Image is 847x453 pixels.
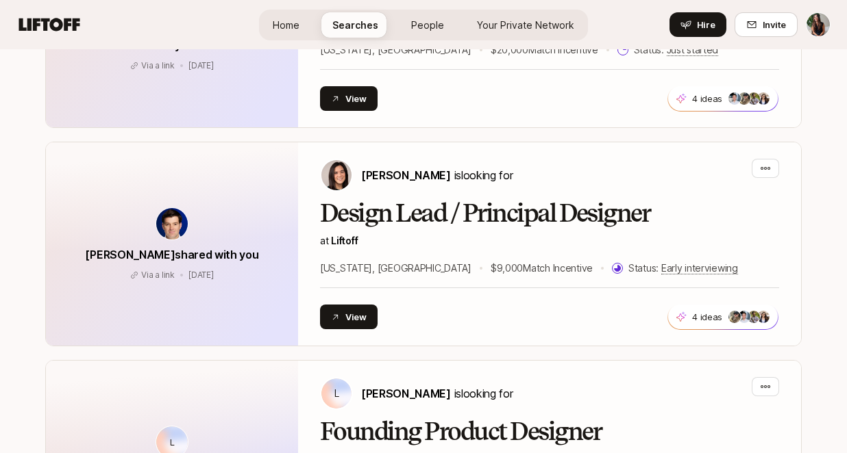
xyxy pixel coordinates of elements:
span: September 9, 2025 5:43pm [188,60,214,70]
span: Early interviewing [661,262,738,274]
p: [US_STATE], [GEOGRAPHIC_DATA] [320,42,471,58]
span: Invite [763,18,786,31]
p: 4 ideas [692,92,722,105]
p: L [334,385,339,402]
img: bae93d0f_93aa_4860_92e6_229114e9f6b1.jpg [748,311,760,323]
img: avatar-url [156,208,188,240]
h2: Founding Product Designer [320,418,779,445]
img: 6ee22bd4_68c9_4752_bfb6_e786e766df02.jpg [728,92,741,105]
span: People [411,18,444,32]
span: Your Private Network [477,18,574,32]
button: Invite [735,12,798,37]
span: [PERSON_NAME] [361,387,451,400]
p: is looking for [361,385,513,402]
span: Home [273,18,299,32]
p: L [170,434,175,450]
p: is looking for [361,166,513,184]
img: bae93d0f_93aa_4860_92e6_229114e9f6b1.jpg [748,92,760,105]
button: Hire [670,12,726,37]
a: Searches [321,12,389,38]
span: Searches [332,18,378,32]
span: September 5, 2025 5:43pm [188,270,214,280]
p: Via a link [141,269,175,281]
img: ec475d8c_0c97_428a_a95e_2e52928abc7c.jpg [728,311,741,323]
span: [PERSON_NAME] shared with you [85,248,258,261]
p: 4 ideas [692,310,722,324]
button: View [320,86,378,111]
p: $20,000 Match Incentive [491,42,598,58]
img: 6ee22bd4_68c9_4752_bfb6_e786e766df02.jpg [738,311,750,323]
img: Eleanor Morgan [321,160,352,190]
button: View [320,305,378,329]
p: at [320,233,779,249]
a: Your Private Network [466,12,585,38]
p: Status: [634,42,718,58]
p: Status: [628,260,738,276]
button: Ciara Cornette [806,12,831,37]
button: 4 ideas [667,86,778,112]
h2: Design Lead / Principal Designer [320,200,779,227]
span: Just started [667,44,719,56]
p: $9,000 Match Incentive [491,260,593,276]
img: b1202ca0_7323_4e9c_9505_9ab82ba382f2.jpg [757,92,770,105]
button: 4 ideas [667,304,778,330]
p: [US_STATE], [GEOGRAPHIC_DATA] [320,260,471,276]
img: b1202ca0_7323_4e9c_9505_9ab82ba382f2.jpg [757,311,770,323]
img: ec475d8c_0c97_428a_a95e_2e52928abc7c.jpg [738,92,750,105]
span: Hire [697,18,715,31]
p: Via a link [141,60,175,72]
span: [PERSON_NAME] [PERSON_NAME] shared with you [62,21,281,52]
a: People [400,12,455,38]
span: [PERSON_NAME] [361,168,451,182]
a: Home [262,12,310,38]
img: Ciara Cornette [807,13,830,36]
a: Liftoff [331,235,358,246]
